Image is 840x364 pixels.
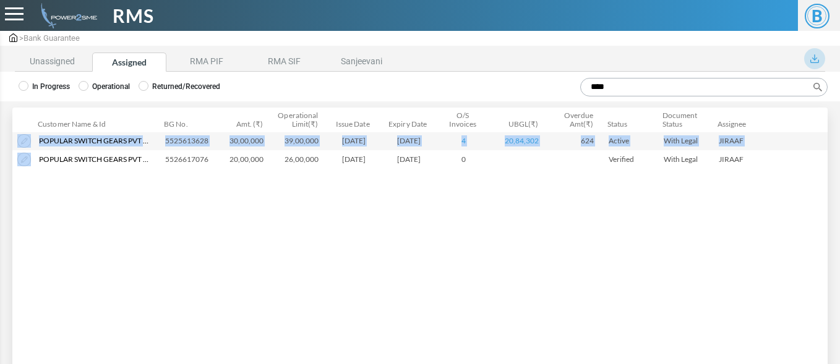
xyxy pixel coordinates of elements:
[549,132,604,150] td: 624
[659,132,714,150] td: With Legal
[160,132,218,150] td: 5525613628
[324,53,398,72] li: Sanjeevani
[218,108,273,132] th: Amt. (₹): activate to sort column ascending
[439,108,494,132] th: O/S Invoices: activate to sort column ascending
[273,150,328,169] td: 26,00,000
[604,150,659,169] td: Verified
[384,132,439,150] td: [DATE]
[19,81,70,92] label: In Progress
[39,135,150,146] span: POPULAR SWITCH GEARS PVT LTD
[659,150,714,169] td: With Legal
[139,81,220,92] label: Returned/Recovered
[160,108,218,132] th: BG No.: activate to sort column ascending
[494,108,549,132] th: UBGL(₹): activate to sort column ascending
[36,3,97,28] img: admin
[9,33,17,42] img: admin
[461,136,466,145] a: 4
[17,153,31,166] img: modify.png
[273,132,328,150] td: 39,00,000
[34,108,160,132] th: Customer Name &amp; Id: activate to sort column ascending
[17,134,31,148] img: modify.png
[328,108,384,132] th: Issue Date: activate to sort column ascending
[580,78,828,96] input: Search:
[549,108,604,132] th: Overdue Amt(₹): activate to sort column ascending
[810,54,819,63] img: download_blue.svg
[218,132,273,150] td: 30,00,000
[505,136,539,145] a: 20,84,302
[12,108,34,132] th: &nbsp;: activate to sort column descending
[24,33,80,43] span: Bank Guarantee
[384,108,439,132] th: Expiry Date: activate to sort column ascending
[805,4,829,28] span: B
[39,154,150,165] span: POPULAR SWITCH GEARS PVT LTD
[15,53,89,72] li: Unassigned
[604,132,659,150] td: Active
[604,108,659,132] th: Status: activate to sort column ascending
[92,53,166,72] li: Assigned
[328,132,384,150] td: [DATE]
[328,150,384,169] td: [DATE]
[113,2,154,30] span: RMS
[576,78,828,96] label: Search:
[160,150,218,169] td: 5526617076
[79,81,130,92] label: Operational
[247,53,321,72] li: RMA SIF
[439,150,494,169] td: 0
[169,53,244,72] li: RMA PIF
[218,150,273,169] td: 20,00,000
[659,108,714,132] th: Document Status: activate to sort column ascending
[384,150,439,169] td: [DATE]
[273,108,328,132] th: Operational Limit(₹): activate to sort column ascending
